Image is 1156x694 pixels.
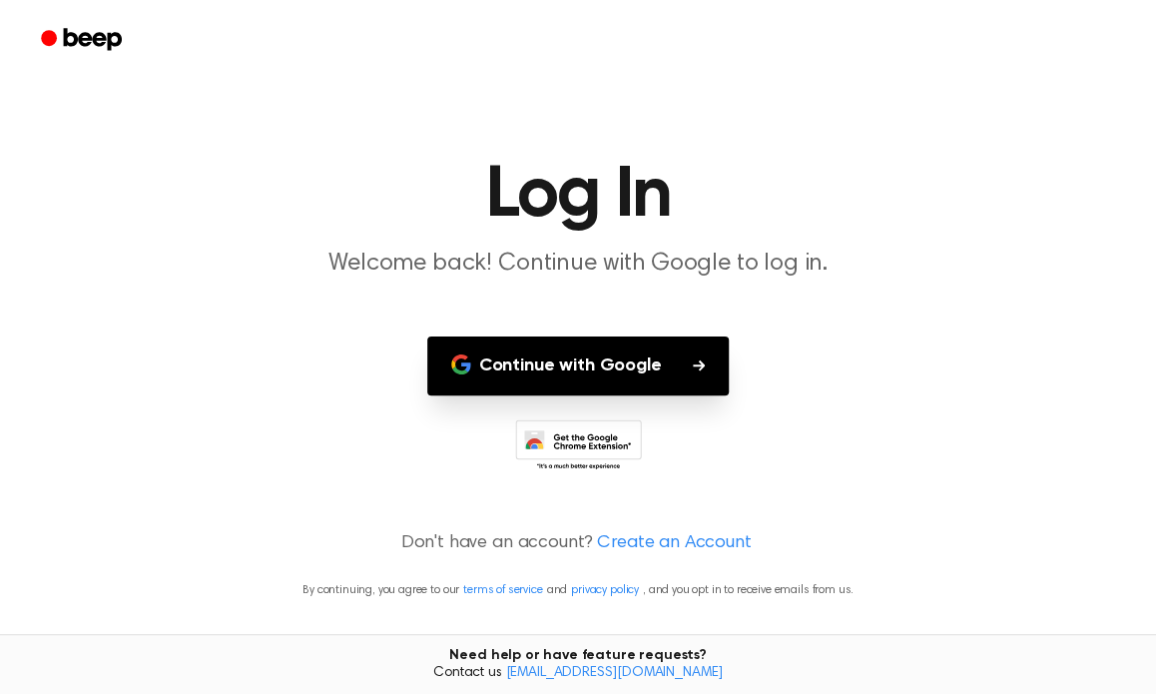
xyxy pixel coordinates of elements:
[571,584,639,596] a: privacy policy
[24,530,1132,557] p: Don't have an account?
[505,666,723,680] a: [EMAIL_ADDRESS][DOMAIN_NAME]
[195,248,961,281] p: Welcome back! Continue with Google to log in.
[67,160,1089,232] h1: Log In
[12,665,1144,683] span: Contact us
[24,581,1132,599] p: By continuing, you agree to our and , and you opt in to receive emails from us.
[463,584,542,596] a: terms of service
[427,337,730,395] button: Continue with Google
[597,530,751,557] a: Create an Account
[27,21,140,60] a: Beep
